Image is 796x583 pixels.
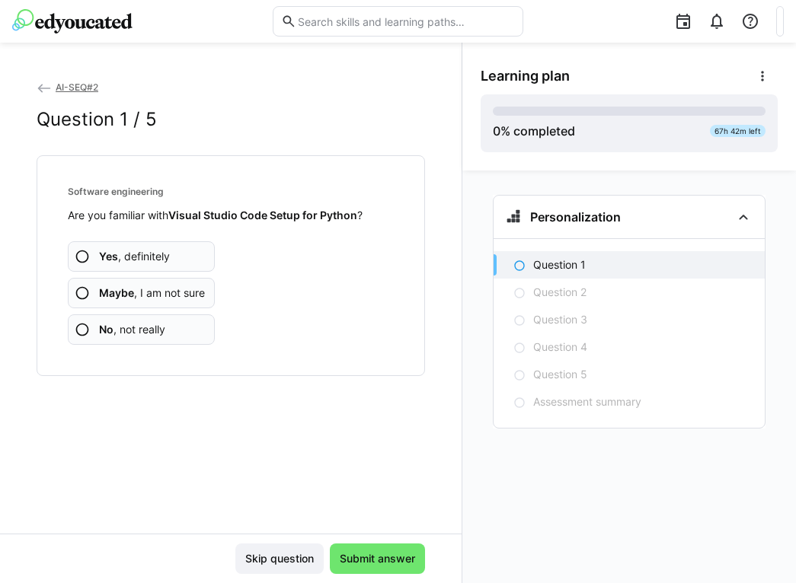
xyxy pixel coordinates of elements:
strong: Visual Studio Code Setup for Python [168,209,357,221]
h4: Software engineering [68,186,394,197]
p: Question 4 [533,339,587,355]
b: Maybe [99,286,134,299]
span: , I am not sure [99,285,205,301]
span: Submit answer [337,551,417,566]
span: Learning plan [481,68,570,84]
p: Question 5 [533,367,587,382]
div: 67h 42m left [710,125,766,137]
h2: Question 1 / 5 [37,108,157,131]
span: Skip question [243,551,316,566]
p: Question 2 [533,285,587,300]
b: No [99,323,113,336]
span: Are you familiar with ? [68,209,363,221]
b: Yes [99,250,118,263]
h3: Personalization [530,209,621,225]
button: Skip question [235,543,324,574]
p: Assessment summary [533,394,641,409]
p: Question 1 [533,257,586,272]
button: Submit answer [330,543,425,574]
span: AI-SEQ#2 [56,81,98,93]
input: Search skills and learning paths… [296,14,514,28]
span: 0 [493,123,500,139]
div: % completed [493,122,575,140]
p: Question 3 [533,312,587,327]
span: , not really [99,322,165,337]
span: , definitely [99,249,170,264]
a: AI-SEQ#2 [37,81,98,93]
